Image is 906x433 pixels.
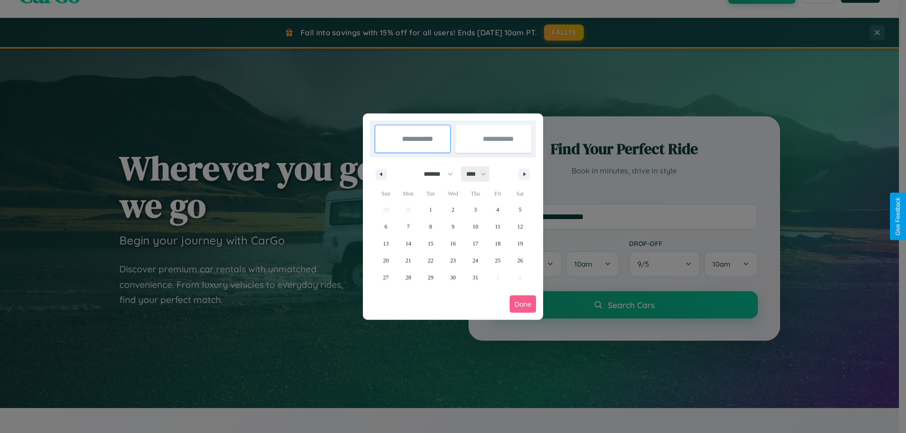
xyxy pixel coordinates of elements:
[472,269,478,286] span: 31
[464,218,487,235] button: 10
[509,235,531,252] button: 19
[383,235,389,252] span: 13
[375,186,397,201] span: Sun
[509,201,531,218] button: 5
[375,218,397,235] button: 6
[472,252,478,269] span: 24
[405,269,411,286] span: 28
[442,186,464,201] span: Wed
[517,252,523,269] span: 26
[428,252,434,269] span: 22
[496,201,499,218] span: 4
[450,269,456,286] span: 30
[442,252,464,269] button: 23
[464,269,487,286] button: 31
[472,235,478,252] span: 17
[397,252,419,269] button: 21
[509,186,531,201] span: Sat
[509,218,531,235] button: 12
[419,235,442,252] button: 15
[419,201,442,218] button: 1
[472,218,478,235] span: 10
[464,186,487,201] span: Thu
[452,201,454,218] span: 2
[510,295,536,313] button: Done
[495,235,501,252] span: 18
[487,235,509,252] button: 18
[397,218,419,235] button: 7
[419,218,442,235] button: 8
[442,201,464,218] button: 2
[397,186,419,201] span: Mon
[487,218,509,235] button: 11
[487,201,509,218] button: 4
[495,252,501,269] span: 25
[397,269,419,286] button: 28
[509,252,531,269] button: 26
[405,252,411,269] span: 21
[895,197,901,236] div: Give Feedback
[487,252,509,269] button: 25
[375,269,397,286] button: 27
[517,235,523,252] span: 19
[450,235,456,252] span: 16
[419,252,442,269] button: 22
[405,235,411,252] span: 14
[429,201,432,218] span: 1
[487,186,509,201] span: Fri
[407,218,410,235] span: 7
[452,218,454,235] span: 9
[375,235,397,252] button: 13
[519,201,521,218] span: 5
[428,235,434,252] span: 15
[495,218,501,235] span: 11
[419,269,442,286] button: 29
[442,218,464,235] button: 9
[442,235,464,252] button: 16
[464,201,487,218] button: 3
[442,269,464,286] button: 30
[450,252,456,269] span: 23
[517,218,523,235] span: 12
[375,252,397,269] button: 20
[464,235,487,252] button: 17
[429,218,432,235] span: 8
[419,186,442,201] span: Tue
[383,269,389,286] span: 27
[385,218,387,235] span: 6
[474,201,477,218] span: 3
[397,235,419,252] button: 14
[383,252,389,269] span: 20
[428,269,434,286] span: 29
[464,252,487,269] button: 24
